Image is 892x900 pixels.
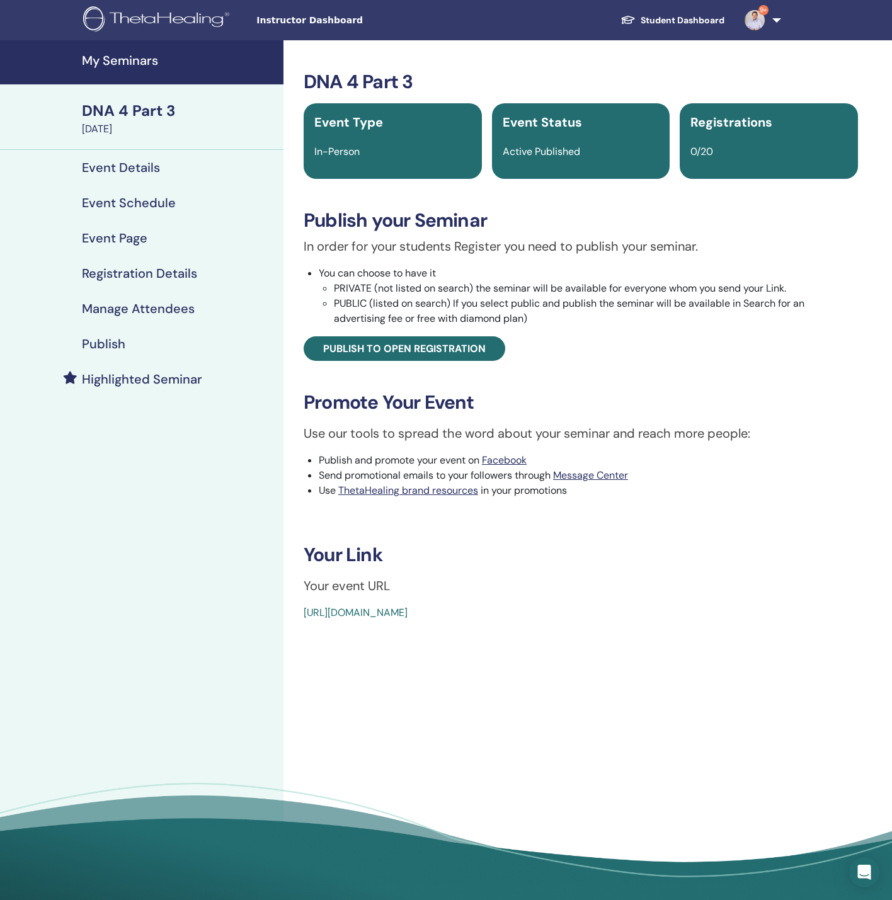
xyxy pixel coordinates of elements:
div: DNA 4 Part 3 [82,100,276,122]
span: Instructor Dashboard [256,14,445,27]
img: graduation-cap-white.svg [620,14,636,25]
a: Message Center [553,469,628,482]
h4: Event Details [82,160,160,175]
a: ThetaHealing brand resources [338,484,478,497]
a: Student Dashboard [610,9,735,32]
span: 9+ [758,5,769,15]
h4: My Seminars [82,53,276,68]
h3: DNA 4 Part 3 [304,71,858,93]
h4: Registration Details [82,266,197,281]
h3: Your Link [304,544,858,566]
h3: Promote Your Event [304,391,858,414]
li: PUBLIC (listed on search) If you select public and publish the seminar will be available in Searc... [334,296,858,326]
span: Event Status [503,114,582,130]
span: Event Type [314,114,383,130]
div: Open Intercom Messenger [849,857,879,887]
img: logo.png [83,6,234,35]
p: Use our tools to spread the word about your seminar and reach more people: [304,424,858,443]
h4: Publish [82,336,125,351]
li: PRIVATE (not listed on search) the seminar will be available for everyone whom you send your Link. [334,281,858,296]
h4: Event Schedule [82,195,176,210]
a: Publish to open registration [304,336,505,361]
h4: Highlighted Seminar [82,372,202,387]
a: DNA 4 Part 3[DATE] [74,100,283,137]
h3: Publish your Seminar [304,209,858,232]
span: 0/20 [690,145,713,158]
li: Use in your promotions [319,483,858,498]
p: In order for your students Register you need to publish your seminar. [304,237,858,256]
li: Send promotional emails to your followers through [319,468,858,483]
div: [DATE] [82,122,276,137]
span: In-Person [314,145,360,158]
span: Active Published [503,145,580,158]
h4: Manage Attendees [82,301,195,316]
p: Your event URL [304,576,858,595]
span: Publish to open registration [323,342,486,355]
li: You can choose to have it [319,266,858,326]
img: default.jpg [745,10,765,30]
a: [URL][DOMAIN_NAME] [304,606,408,619]
li: Publish and promote your event on [319,453,858,468]
h4: Event Page [82,231,147,246]
span: Registrations [690,114,772,130]
a: Facebook [482,453,527,467]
